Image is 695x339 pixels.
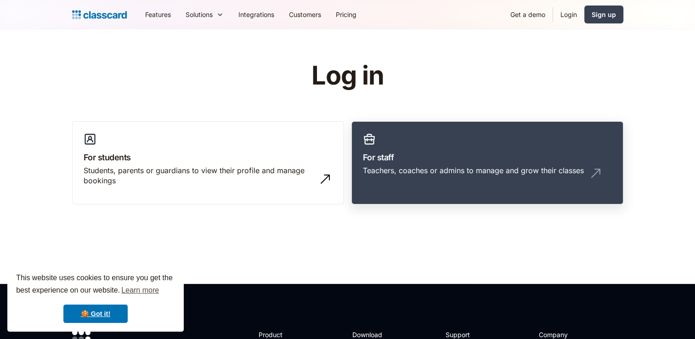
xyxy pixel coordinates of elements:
div: Sign up [592,10,616,19]
h1: Log in [202,62,493,90]
a: Features [138,4,178,25]
a: For studentsStudents, parents or guardians to view their profile and manage bookings [72,121,344,205]
div: Solutions [178,4,231,25]
div: Solutions [186,10,213,19]
div: Teachers, coaches or admins to manage and grow their classes [363,165,584,175]
a: Pricing [328,4,364,25]
a: Customers [282,4,328,25]
div: Students, parents or guardians to view their profile and manage bookings [84,165,314,186]
a: learn more about cookies [120,283,160,297]
h3: For staff [363,151,612,164]
a: home [72,8,127,21]
a: Integrations [231,4,282,25]
h3: For students [84,151,333,164]
div: cookieconsent [7,264,184,332]
a: For staffTeachers, coaches or admins to manage and grow their classes [351,121,623,205]
a: dismiss cookie message [63,305,128,323]
a: Get a demo [503,4,553,25]
a: Login [553,4,584,25]
span: This website uses cookies to ensure you get the best experience on our website. [16,272,175,297]
a: Sign up [584,6,623,23]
